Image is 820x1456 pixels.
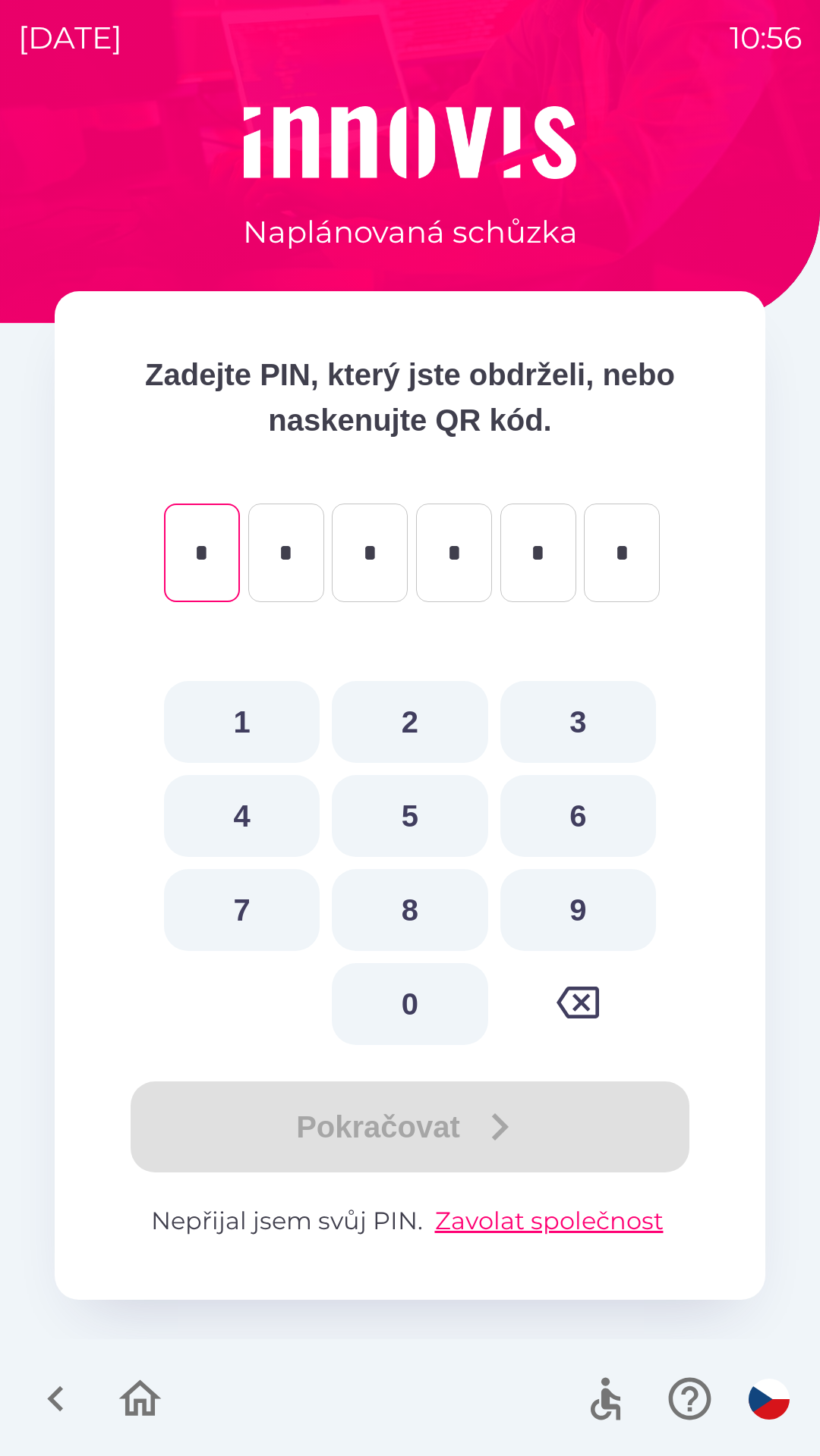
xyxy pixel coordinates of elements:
button: 4 [164,775,320,857]
img: cs flag [749,1379,790,1420]
button: Zavolat společnost [429,1203,670,1239]
img: Logo [55,106,765,179]
button: 9 [500,869,656,951]
p: Naplánovaná schůzka [243,209,578,255]
p: Nepřijal jsem svůj PIN. [115,1203,705,1239]
button: 0 [332,963,487,1045]
button: 3 [500,681,656,763]
button: 1 [164,681,320,763]
button: 5 [332,775,487,857]
p: 10:56 [730,15,802,61]
button: 2 [332,681,487,763]
p: Zadejte PIN, který jste obdrželi, nebo naskenujte QR kód. [115,352,705,443]
button: 7 [164,869,320,951]
button: 8 [332,869,487,951]
p: [DATE] [18,15,122,61]
button: 6 [500,775,656,857]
